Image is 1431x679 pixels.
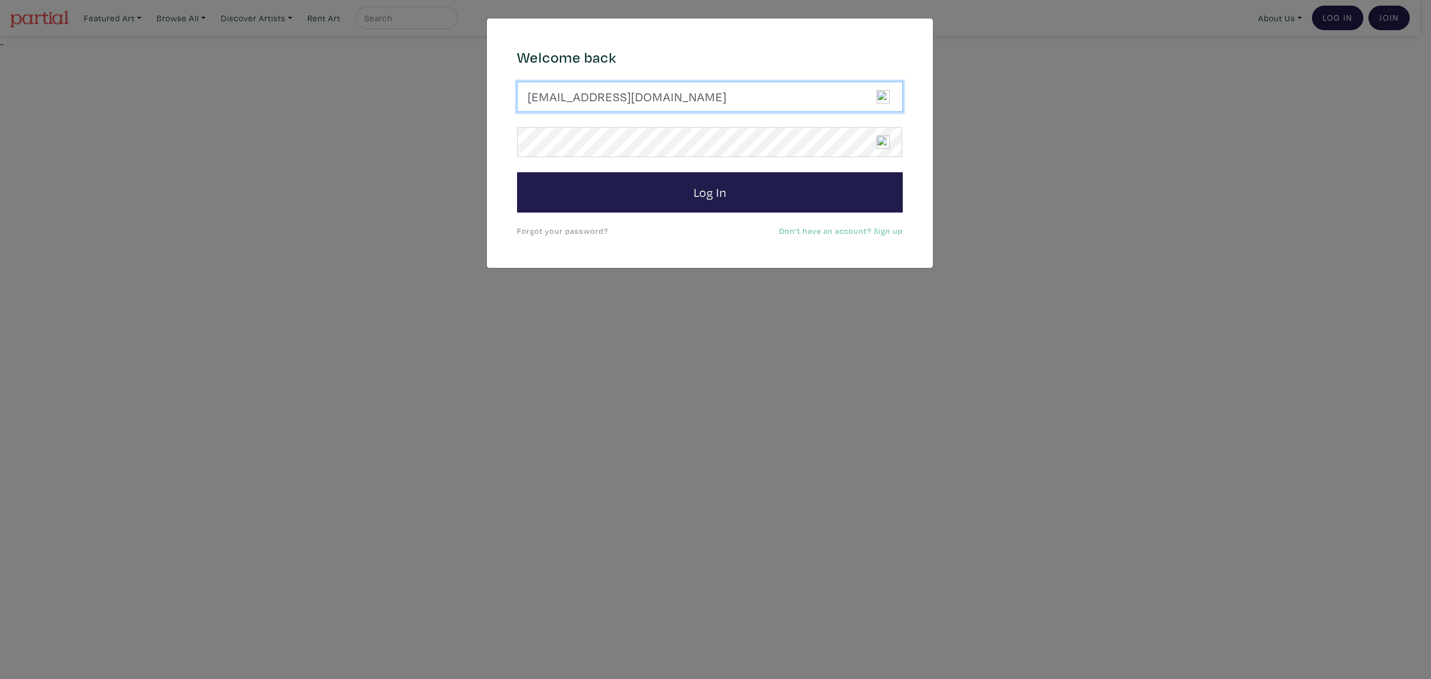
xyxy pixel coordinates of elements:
h4: Welcome back [517,49,903,67]
a: Don't have an account? Sign up [779,225,903,236]
img: npw-badge-icon-locked.svg [876,135,890,149]
input: Your email [517,82,903,112]
a: Forgot your password? [517,225,608,236]
button: Log In [517,172,903,213]
img: npw-badge-icon-locked.svg [876,90,890,103]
